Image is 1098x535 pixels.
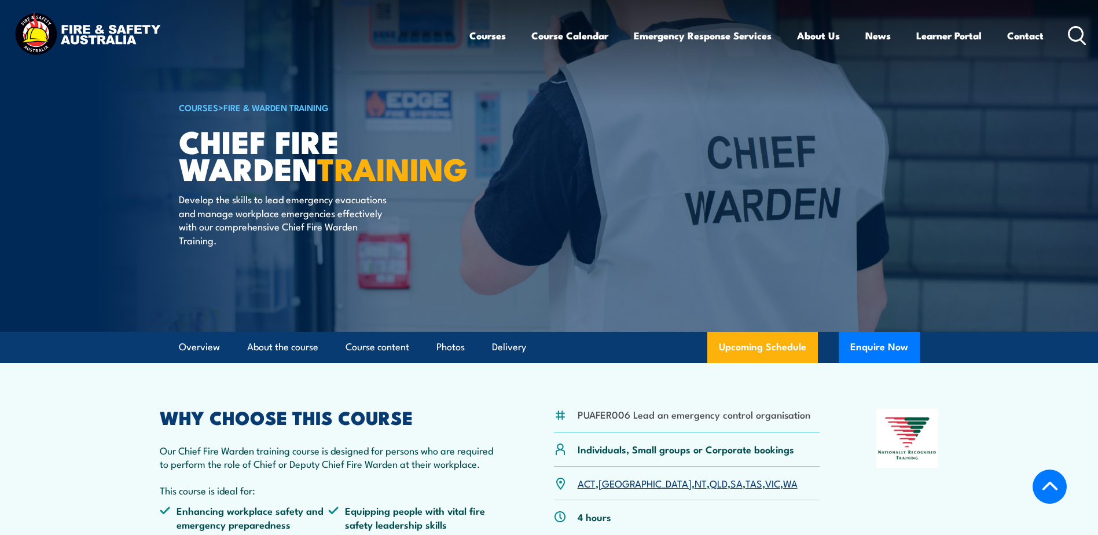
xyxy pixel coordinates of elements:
[876,409,939,468] img: Nationally Recognised Training logo.
[160,483,498,497] p: This course is ideal for:
[578,477,798,490] p: , , , , , , ,
[578,476,596,490] a: ACT
[1007,20,1044,51] a: Contact
[160,444,498,471] p: Our Chief Fire Warden training course is designed for persons who are required to perform the rol...
[179,192,390,247] p: Develop the skills to lead emergency evacuations and manage workplace emergencies effectively wit...
[492,332,526,362] a: Delivery
[179,101,218,113] a: COURSES
[839,332,920,363] button: Enquire Now
[317,144,468,192] strong: TRAINING
[328,504,497,531] li: Equipping people with vital fire safety leadership skills
[436,332,465,362] a: Photos
[578,408,810,421] li: PUAFER006 Lead an emergency control organisation
[160,409,498,425] h2: WHY CHOOSE THIS COURSE
[578,442,794,456] p: Individuals, Small groups or Corporate bookings
[634,20,772,51] a: Emergency Response Services
[346,332,409,362] a: Course content
[730,476,743,490] a: SA
[598,476,692,490] a: [GEOGRAPHIC_DATA]
[578,510,611,523] p: 4 hours
[710,476,728,490] a: QLD
[707,332,818,363] a: Upcoming Schedule
[179,127,465,181] h1: Chief Fire Warden
[223,101,329,113] a: Fire & Warden Training
[160,504,329,531] li: Enhancing workplace safety and emergency preparedness
[865,20,891,51] a: News
[746,476,762,490] a: TAS
[469,20,506,51] a: Courses
[179,332,220,362] a: Overview
[531,20,608,51] a: Course Calendar
[765,476,780,490] a: VIC
[247,332,318,362] a: About the course
[695,476,707,490] a: NT
[179,100,465,114] h6: >
[916,20,982,51] a: Learner Portal
[797,20,840,51] a: About Us
[783,476,798,490] a: WA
